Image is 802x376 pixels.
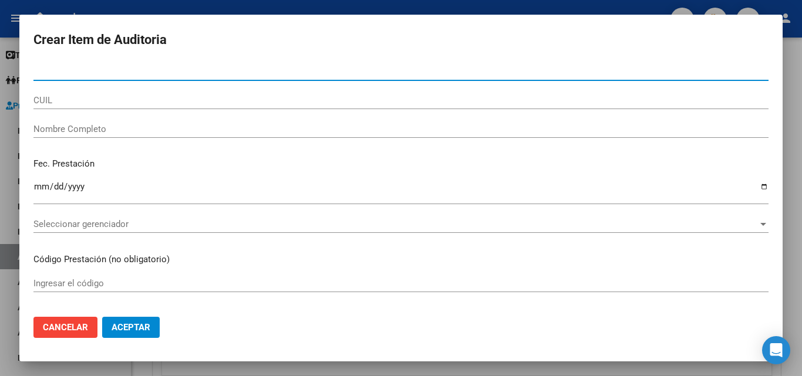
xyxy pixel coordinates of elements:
[102,317,160,338] button: Aceptar
[33,219,758,229] span: Seleccionar gerenciador
[43,322,88,333] span: Cancelar
[33,253,769,266] p: Código Prestación (no obligatorio)
[762,336,790,364] div: Open Intercom Messenger
[33,317,97,338] button: Cancelar
[33,29,769,51] h2: Crear Item de Auditoria
[112,322,150,333] span: Aceptar
[33,157,769,171] p: Fec. Prestación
